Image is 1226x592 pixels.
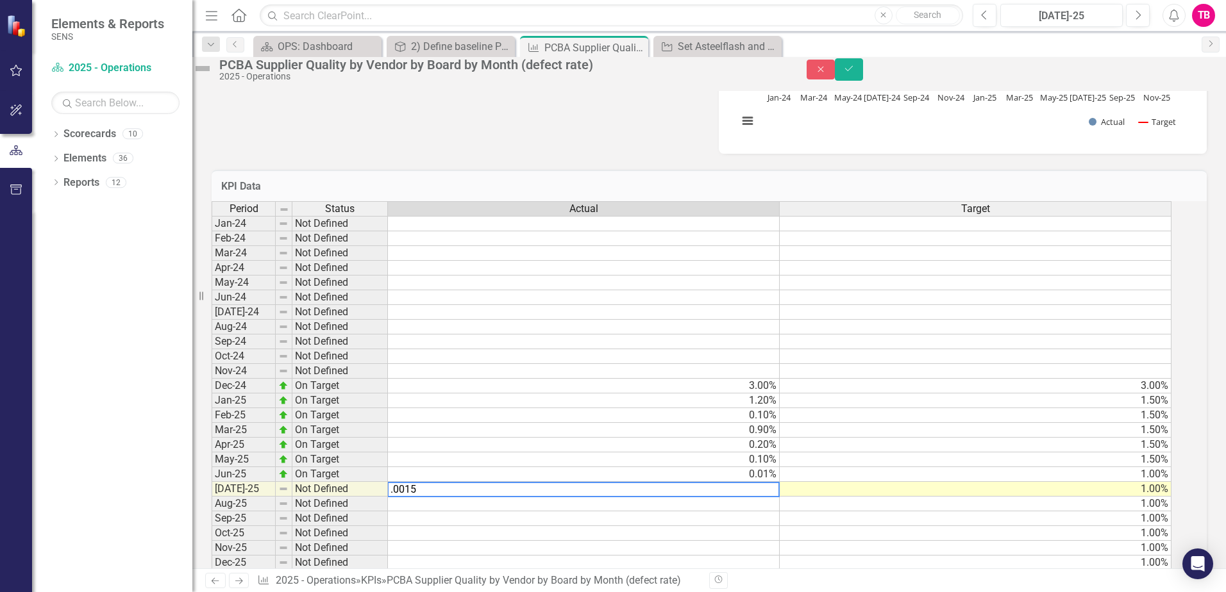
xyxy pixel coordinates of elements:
img: 8DAGhfEEPCf229AAAAAElFTkSuQmCC [278,233,289,243]
td: Apr-24 [212,261,276,275]
td: 1.50% [780,452,1171,467]
a: 2025 - Operations [276,574,356,586]
td: 0.10% [388,408,780,423]
td: Not Defined [292,555,388,570]
img: Not Defined [192,58,213,79]
a: 2025 - Operations [51,61,180,76]
text: [DATE]-25 [1070,92,1106,103]
td: Nov-24 [212,364,276,379]
td: 1.50% [780,408,1171,423]
td: 0.01% [388,467,780,482]
td: Aug-24 [212,320,276,334]
a: Reports [63,176,99,190]
td: 1.00% [780,511,1171,526]
td: Aug-25 [212,497,276,511]
div: 2) Define baseline PCBA supplier quality received and achieve 50% improvement by Q3 [411,38,512,54]
td: 3.00% [780,379,1171,393]
td: May-25 [212,452,276,467]
img: 8DAGhfEEPCf229AAAAAElFTkSuQmCC [278,218,289,229]
span: Period [230,203,258,215]
td: On Target [292,379,388,393]
td: Not Defined [292,320,388,334]
img: 8DAGhfEEPCf229AAAAAElFTkSuQmCC [278,543,289,553]
td: Feb-24 [212,231,276,246]
td: Dec-25 [212,555,276,570]
div: [DATE]-25 [1005,8,1118,24]
td: 1.00% [780,497,1171,511]
div: » » [257,573,700,588]
td: 0.10% [388,452,780,467]
img: 8DAGhfEEPCf229AAAAAElFTkSuQmCC [279,204,289,215]
img: 8DAGhfEEPCf229AAAAAElFTkSuQmCC [278,307,289,317]
img: zOikAAAAAElFTkSuQmCC [278,454,289,465]
td: Not Defined [292,231,388,246]
h3: KPI Data [221,181,1197,192]
div: PCBA Supplier Quality by Vendor by Board by Month (defect rate) [219,58,781,72]
div: 10 [122,129,143,140]
button: [DATE]-25 [1000,4,1123,27]
td: Sep-24 [212,334,276,349]
td: On Target [292,393,388,408]
td: May-24 [212,275,276,290]
td: 3.00% [388,379,780,393]
div: Open Intercom Messenger [1182,548,1213,579]
img: 8DAGhfEEPCf229AAAAAElFTkSuQmCC [278,277,289,288]
text: [DATE]-24 [864,92,901,103]
td: On Target [292,452,388,467]
a: KPIs [361,574,382,586]
div: OPS: Dashboard [278,38,378,54]
td: Not Defined [292,334,388,349]
td: [DATE]-25 [212,482,276,497]
td: Not Defined [292,541,388,555]
img: 8DAGhfEEPCf229AAAAAElFTkSuQmCC [278,513,289,523]
small: SENS [51,31,164,42]
td: 1.00% [780,482,1171,497]
td: Feb-25 [212,408,276,423]
div: PCBA Supplier Quality by Vendor by Board by Month (defect rate) [544,40,645,56]
a: OPS: Dashboard [256,38,378,54]
td: Not Defined [292,246,388,261]
td: Not Defined [292,290,388,305]
text: Sep-24 [903,92,930,103]
text: Mar-25 [1006,92,1033,103]
img: zOikAAAAAElFTkSuQmCC [278,381,289,391]
button: Show Actual [1089,116,1125,127]
td: Oct-24 [212,349,276,364]
a: Scorecards [63,127,116,142]
div: 12 [106,177,126,188]
span: Target [961,203,990,215]
td: Not Defined [292,511,388,526]
img: 8DAGhfEEPCf229AAAAAElFTkSuQmCC [278,322,289,332]
text: May-25 [1040,92,1068,103]
img: 8DAGhfEEPCf229AAAAAElFTkSuQmCC [278,484,289,494]
td: 1.00% [780,541,1171,555]
img: 8DAGhfEEPCf229AAAAAElFTkSuQmCC [278,528,289,538]
img: 8DAGhfEEPCf229AAAAAElFTkSuQmCC [278,351,289,361]
td: Not Defined [292,482,388,497]
td: 0.20% [388,438,780,452]
td: Dec-24 [212,379,276,393]
td: On Target [292,467,388,482]
img: zOikAAAAAElFTkSuQmCC [278,440,289,450]
a: Set Asteelflash and Vario Baseline Quality (defects per million) by Item [657,38,778,54]
td: Not Defined [292,364,388,379]
img: zOikAAAAAElFTkSuQmCC [278,395,289,406]
td: 1.50% [780,438,1171,452]
td: Apr-25 [212,438,276,452]
text: May-24 [834,92,862,103]
td: 1.00% [780,467,1171,482]
button: Search [896,6,960,24]
img: 8DAGhfEEPCf229AAAAAElFTkSuQmCC [278,336,289,347]
td: Sep-25 [212,511,276,526]
text: Nov-25 [1143,92,1170,103]
span: Actual [569,203,598,215]
a: Elements [63,151,106,166]
text: Jan-24 [766,92,791,103]
td: Not Defined [292,526,388,541]
td: Mar-24 [212,246,276,261]
td: 1.20% [388,393,780,408]
button: TB [1192,4,1215,27]
td: On Target [292,408,388,423]
img: 8DAGhfEEPCf229AAAAAElFTkSuQmCC [278,366,289,376]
